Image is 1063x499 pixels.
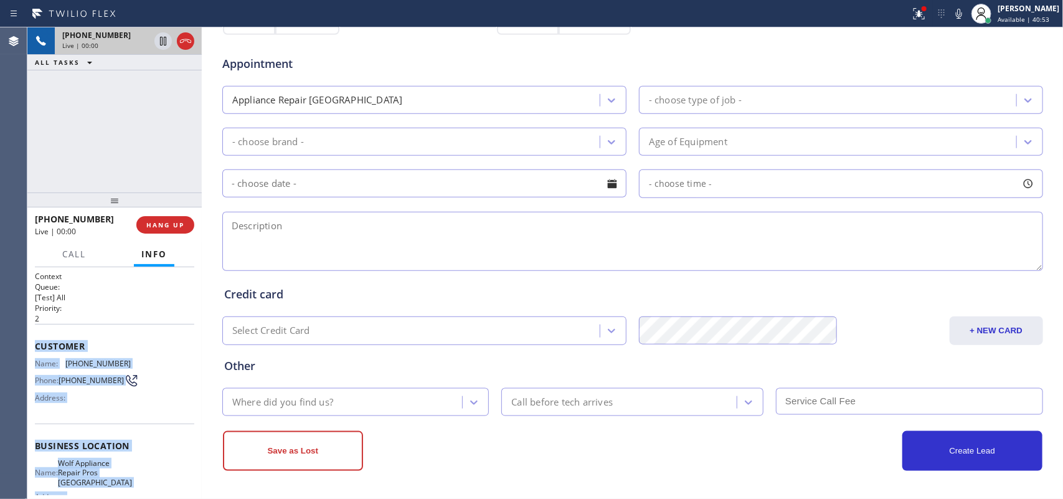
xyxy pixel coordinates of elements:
[950,5,968,22] button: Mute
[35,58,80,67] span: ALL TASKS
[59,376,124,385] span: [PHONE_NUMBER]
[232,93,403,107] div: Appliance Repair [GEOGRAPHIC_DATA]
[998,15,1049,24] span: Available | 40:53
[35,313,194,324] p: 2
[35,213,114,225] span: [PHONE_NUMBER]
[65,359,131,368] span: [PHONE_NUMBER]
[35,271,194,282] h1: Context
[776,388,1043,415] input: Service Call Fee
[35,468,58,477] span: Name:
[62,249,86,260] span: Call
[222,169,626,197] input: - choose date -
[177,32,194,50] button: Hang up
[998,3,1059,14] div: [PERSON_NAME]
[154,32,172,50] button: Hold Customer
[649,93,742,107] div: - choose type of job -
[35,303,194,313] h2: Priority:
[141,249,167,260] span: Info
[58,459,132,487] span: Wolf Appliance Repair Pros [GEOGRAPHIC_DATA]
[232,324,310,338] div: Select Credit Card
[649,178,712,189] span: - choose time -
[224,286,1041,303] div: Credit card
[35,340,194,352] span: Customer
[232,395,333,409] div: Where did you find us?
[35,292,194,303] p: [Test] All
[902,431,1042,471] button: Create Lead
[146,221,184,229] span: HANG UP
[27,55,105,70] button: ALL TASKS
[35,393,68,402] span: Address:
[224,358,1041,374] div: Other
[232,135,304,149] div: - choose brand -
[62,30,131,40] span: [PHONE_NUMBER]
[35,440,194,452] span: Business location
[35,359,65,368] span: Name:
[136,216,194,234] button: HANG UP
[511,395,613,409] div: Call before tech arrives
[223,431,363,471] button: Save as Lost
[62,41,98,50] span: Live | 00:00
[950,316,1043,345] button: + NEW CARD
[134,242,174,267] button: Info
[35,376,59,385] span: Phone:
[55,242,93,267] button: Call
[35,226,76,237] span: Live | 00:00
[222,55,494,72] span: Appointment
[35,282,194,292] h2: Queue:
[649,135,727,149] div: Age of Equipment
